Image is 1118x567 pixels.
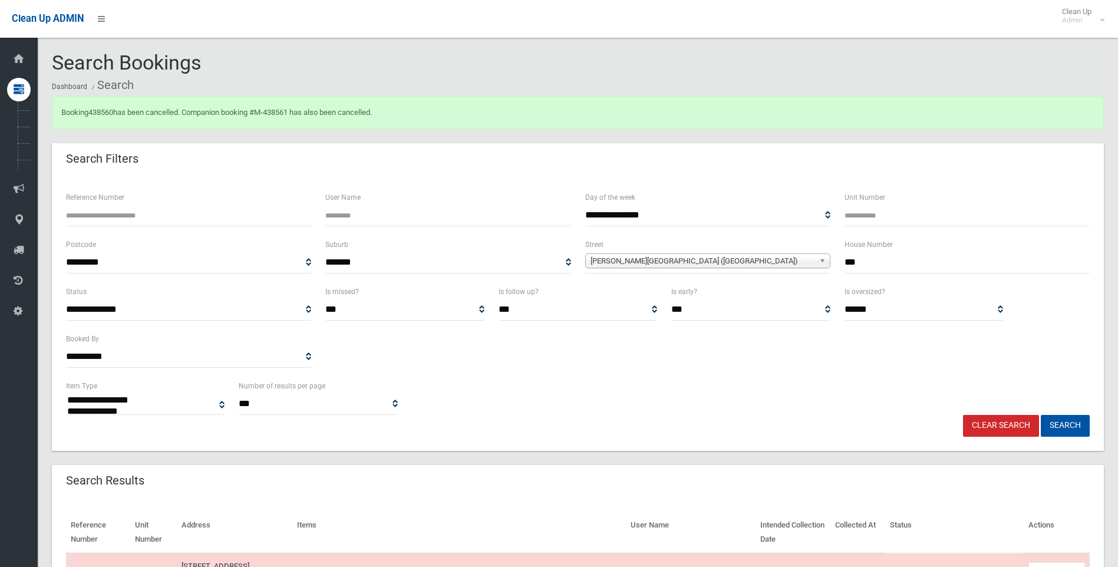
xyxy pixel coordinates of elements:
th: Items [292,512,625,553]
span: Clean Up [1056,7,1103,25]
th: Address [177,512,292,553]
th: Actions [1024,512,1090,553]
label: Number of results per page [239,380,325,393]
th: Unit Number [130,512,177,553]
label: House Number [845,238,893,251]
a: Dashboard [52,83,87,91]
label: Suburb [325,238,348,251]
th: Reference Number [66,512,130,553]
label: Item Type [66,380,97,393]
span: [PERSON_NAME][GEOGRAPHIC_DATA] ([GEOGRAPHIC_DATA]) [591,254,814,268]
small: Admin [1062,16,1091,25]
a: Clear Search [963,415,1039,437]
th: User Name [626,512,756,553]
label: Booked By [66,332,99,345]
div: Booking has been cancelled. Companion booking #M-438561 has also been cancelled. [52,96,1104,129]
span: Search Bookings [52,51,202,74]
label: Is follow up? [499,285,539,298]
header: Search Filters [52,147,153,170]
label: Is early? [671,285,697,298]
label: Is missed? [325,285,359,298]
th: Collected At [830,512,885,553]
li: Search [89,74,134,96]
a: 438560 [88,108,113,117]
label: Day of the week [585,191,635,204]
header: Search Results [52,469,159,492]
th: Status [885,512,1024,553]
label: Postcode [66,238,96,251]
label: Is oversized? [845,285,885,298]
th: Intended Collection Date [756,512,830,553]
button: Search [1041,415,1090,437]
span: Clean Up ADMIN [12,13,84,24]
label: Unit Number [845,191,885,204]
label: Status [66,285,87,298]
label: User Name [325,191,361,204]
label: Street [585,238,603,251]
label: Reference Number [66,191,124,204]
